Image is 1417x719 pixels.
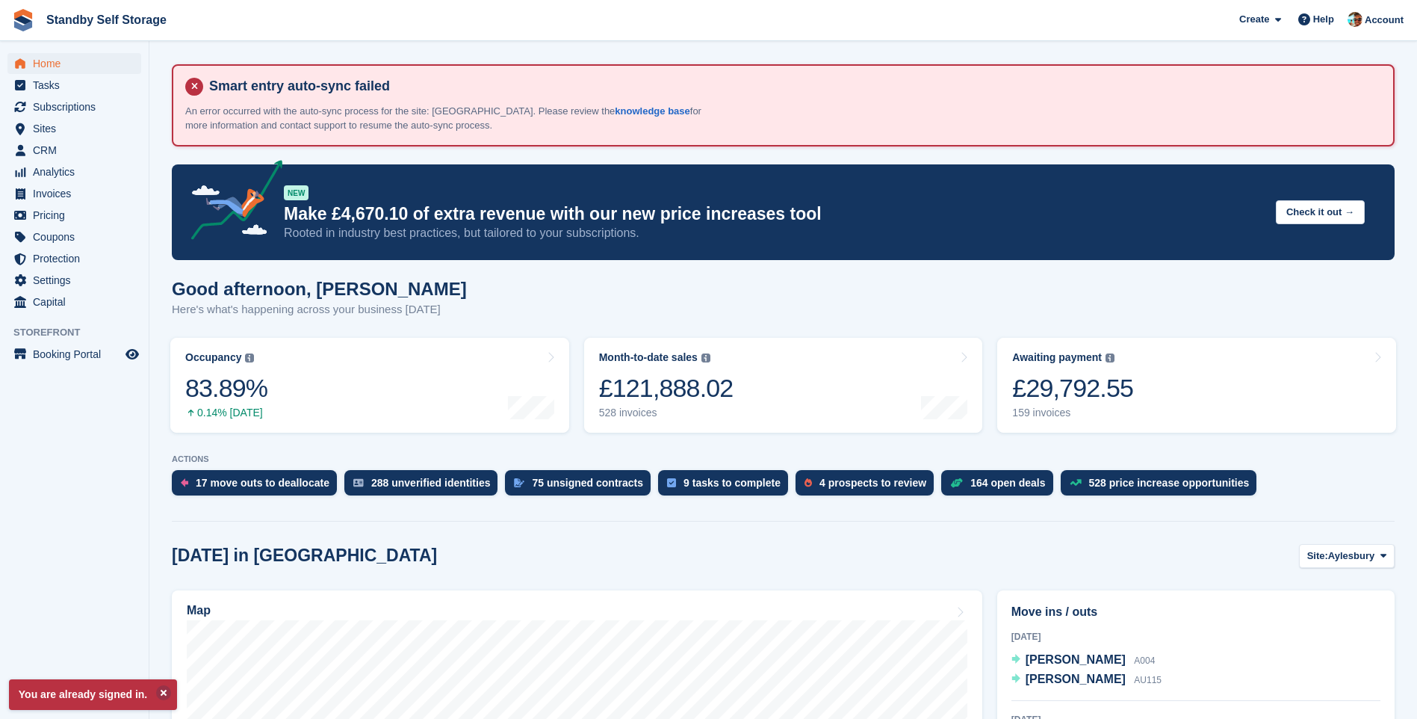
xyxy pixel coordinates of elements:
a: [PERSON_NAME] A004 [1011,651,1156,670]
div: 159 invoices [1012,407,1133,419]
span: Create [1239,12,1269,27]
a: 288 unverified identities [344,470,506,503]
a: Month-to-date sales £121,888.02 528 invoices [584,338,983,433]
div: 83.89% [185,373,267,404]
p: Here's what's happening across your business [DATE] [172,301,467,318]
a: knowledge base [615,105,689,117]
a: 164 open deals [941,470,1060,503]
span: A004 [1134,655,1155,666]
img: price_increase_opportunities-93ffe204e8149a01c8c9dc8f82e8f89637d9d84a8eef4429ea346261dce0b2c0.svg [1070,479,1082,486]
a: Standby Self Storage [40,7,173,32]
div: Occupancy [185,351,241,364]
a: menu [7,118,141,139]
span: Subscriptions [33,96,123,117]
a: menu [7,344,141,365]
span: Invoices [33,183,123,204]
span: Home [33,53,123,74]
img: move_outs_to_deallocate_icon-f764333ba52eb49d3ac5e1228854f67142a1ed5810a6f6cc68b1a99e826820c5.svg [181,478,188,487]
a: menu [7,75,141,96]
a: 17 move outs to deallocate [172,470,344,503]
div: 17 move outs to deallocate [196,477,329,489]
a: menu [7,140,141,161]
span: Site: [1307,549,1328,564]
div: 528 invoices [599,407,734,419]
span: [PERSON_NAME] [1026,673,1126,685]
p: Rooted in industry best practices, but tailored to your subscriptions. [284,225,1264,241]
h4: Smart entry auto-sync failed [203,78,1381,95]
img: contract_signature_icon-13c848040528278c33f63329250d36e43548de30e8caae1d1a13099fd9432cc5.svg [514,478,524,487]
a: Occupancy 83.89% 0.14% [DATE] [170,338,569,433]
div: 0.14% [DATE] [185,407,267,419]
img: price-adjustments-announcement-icon-8257ccfd72463d97f412b2fc003d46551f7dbcb40ab6d574587a9cd5c0d94... [179,160,283,245]
div: £121,888.02 [599,373,734,404]
div: 75 unsigned contracts [532,477,643,489]
span: [PERSON_NAME] [1026,653,1126,666]
span: Coupons [33,226,123,247]
a: [PERSON_NAME] AU115 [1011,670,1162,690]
a: Preview store [123,345,141,363]
a: 4 prospects to review [796,470,941,503]
div: [DATE] [1011,630,1380,644]
h1: Good afternoon, [PERSON_NAME] [172,279,467,299]
a: menu [7,205,141,226]
div: Awaiting payment [1012,351,1102,364]
h2: [DATE] in [GEOGRAPHIC_DATA] [172,546,437,566]
a: menu [7,270,141,291]
img: Michael Walker [1348,12,1362,27]
span: Protection [33,248,123,269]
a: 75 unsigned contracts [505,470,658,503]
p: You are already signed in. [9,679,177,710]
h2: Move ins / outs [1011,603,1380,621]
span: Settings [33,270,123,291]
span: Capital [33,291,123,312]
p: Make £4,670.10 of extra revenue with our new price increases tool [284,203,1264,225]
a: menu [7,291,141,312]
img: stora-icon-8386f47178a22dfd0bd8f6a31ec36ba5ce8667c1dd55bd0f319d3a0aa187defe.svg [12,9,34,31]
a: menu [7,161,141,182]
span: Pricing [33,205,123,226]
div: 288 unverified identities [371,477,491,489]
div: NEW [284,185,308,200]
a: menu [7,53,141,74]
img: verify_identity-adf6edd0f0f0b5bbfe63781bf79b02c33cf7c696d77639b501bdc392416b5a36.svg [353,478,364,487]
a: Awaiting payment £29,792.55 159 invoices [997,338,1396,433]
p: An error occurred with the auto-sync process for the site: [GEOGRAPHIC_DATA]. Please review the f... [185,104,708,133]
button: Check it out → [1276,200,1365,225]
a: menu [7,96,141,117]
span: Sites [33,118,123,139]
span: AU115 [1134,675,1162,685]
div: Month-to-date sales [599,351,698,364]
span: Account [1365,13,1404,28]
div: 164 open deals [970,477,1045,489]
a: 9 tasks to complete [658,470,796,503]
span: Storefront [13,325,149,340]
h2: Map [187,604,211,617]
button: Site: Aylesbury [1299,544,1395,569]
img: icon-info-grey-7440780725fd019a000dd9b08b2336e03edf1995a4989e88bcd33f0948082b44.svg [245,354,254,362]
span: CRM [33,140,123,161]
a: menu [7,226,141,247]
a: menu [7,183,141,204]
span: Booking Portal [33,344,123,365]
span: Help [1313,12,1334,27]
span: Analytics [33,161,123,182]
img: task-75834270c22a3079a89374b754ae025e5fb1db73e45f91037f5363f120a921f8.svg [667,478,676,487]
img: deal-1b604bf984904fb50ccaf53a9ad4b4a5d6e5aea283cecdc64d6e3604feb123c2.svg [950,478,963,488]
div: 4 prospects to review [819,477,926,489]
a: 528 price increase opportunities [1061,470,1265,503]
p: ACTIONS [172,454,1395,464]
div: £29,792.55 [1012,373,1133,404]
span: Aylesbury [1328,549,1374,564]
a: menu [7,248,141,269]
img: icon-info-grey-7440780725fd019a000dd9b08b2336e03edf1995a4989e88bcd33f0948082b44.svg [701,354,710,362]
div: 528 price increase opportunities [1089,477,1250,489]
div: 9 tasks to complete [683,477,781,489]
img: icon-info-grey-7440780725fd019a000dd9b08b2336e03edf1995a4989e88bcd33f0948082b44.svg [1106,354,1114,362]
span: Tasks [33,75,123,96]
img: prospect-51fa495bee0391a8d652442698ab0144808aea92771e9ea1ae160a38d050c398.svg [804,478,812,487]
